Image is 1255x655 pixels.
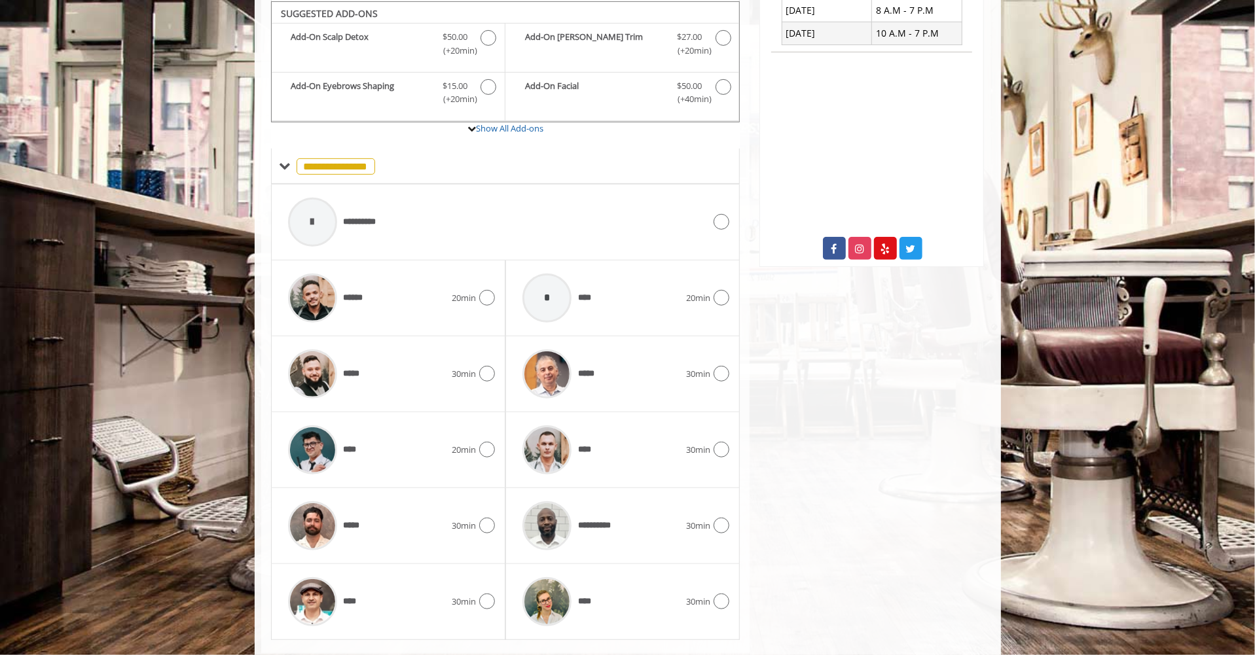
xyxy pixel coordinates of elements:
[677,30,702,44] span: $27.00
[452,519,476,533] span: 30min
[782,22,872,44] td: [DATE]
[452,291,476,305] span: 20min
[443,79,467,93] span: $15.00
[452,595,476,609] span: 30min
[435,44,474,58] span: (+20min )
[677,79,702,93] span: $50.00
[435,92,474,106] span: (+20min )
[686,291,710,305] span: 20min
[291,30,429,58] b: Add-On Scalp Detox
[512,30,733,61] label: Add-On Beard Trim
[443,30,467,44] span: $50.00
[282,7,378,20] b: SUGGESTED ADD-ONS
[686,443,710,457] span: 30min
[512,79,733,110] label: Add-On Facial
[278,30,498,61] label: Add-On Scalp Detox
[670,92,708,106] span: (+40min )
[525,30,664,58] b: Add-On [PERSON_NAME] Trim
[686,367,710,381] span: 30min
[686,519,710,533] span: 30min
[278,79,498,110] label: Add-On Eyebrows Shaping
[670,44,708,58] span: (+20min )
[872,22,962,44] td: 10 A.M - 7 P.M
[476,122,543,134] a: Show All Add-ons
[271,1,740,123] div: The Made Man Haircut Add-onS
[452,367,476,381] span: 30min
[452,443,476,457] span: 20min
[525,79,664,107] b: Add-On Facial
[291,79,429,107] b: Add-On Eyebrows Shaping
[686,595,710,609] span: 30min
